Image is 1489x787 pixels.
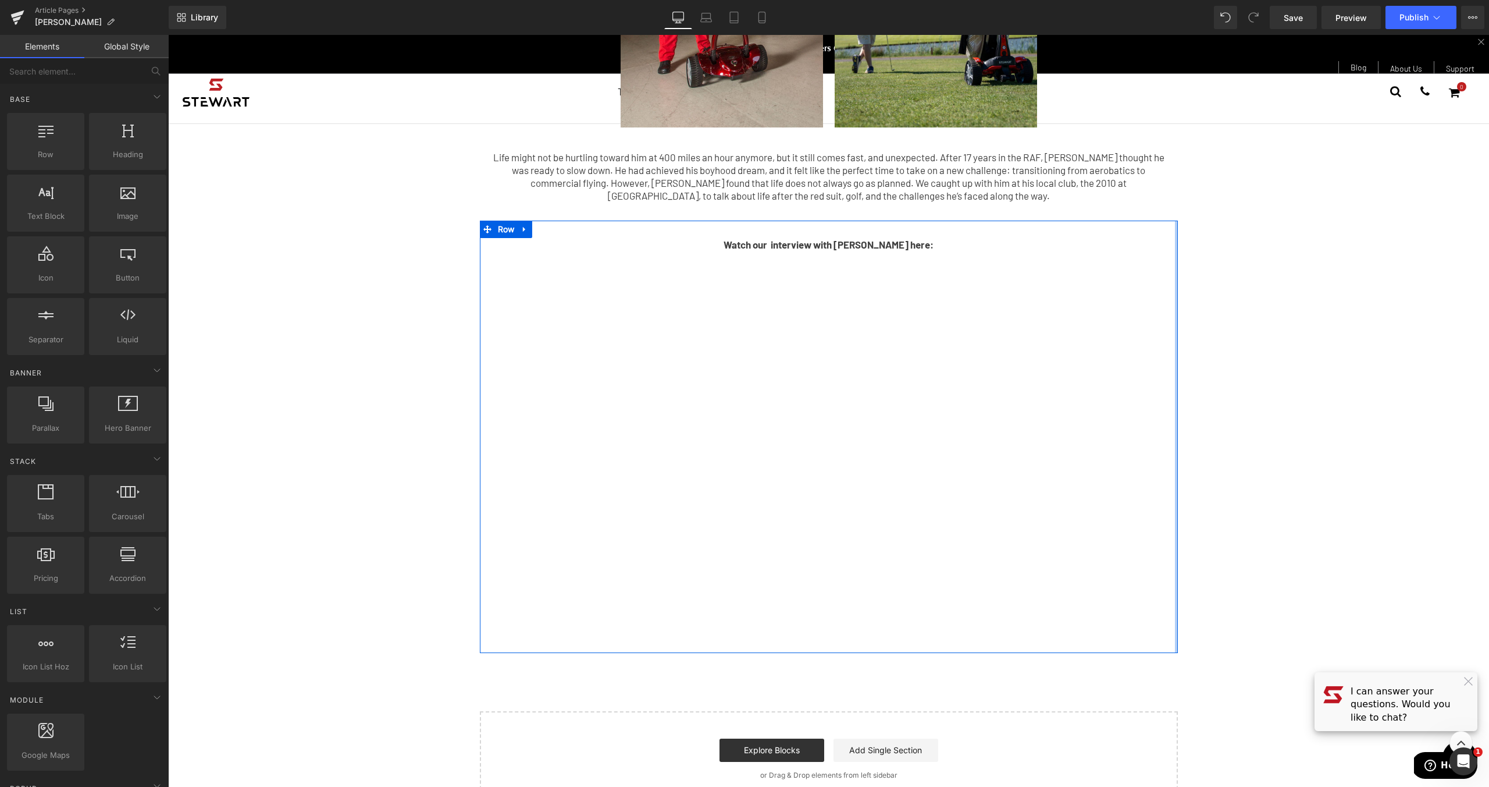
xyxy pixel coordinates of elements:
a: Tablet [720,6,748,29]
span: Text Block [10,210,81,222]
span: Save [1284,12,1303,24]
button: More [1461,6,1484,29]
iframe: Opens a widget where you can find more information [1246,717,1309,746]
p: or Drag & Drop elements from left sidebar [330,736,991,745]
iframe: The Pilot - Full Film (Draft) [320,229,1001,612]
span: Stack [9,456,37,467]
span: Separator [10,334,81,346]
span: Publish [1399,13,1429,22]
button: Undo [1214,6,1237,29]
a: New Library [169,6,226,29]
span: Pricing [10,572,81,584]
span: Base [9,94,31,105]
p: Life might not be hurtling toward him at 400 miles an hour anymore, but it still comes fast, and ... [320,116,1001,167]
span: Icon [10,272,81,284]
span: Icon List [92,661,163,673]
span: Button [92,272,163,284]
span: Library [191,12,218,23]
a: Add Single Section [665,704,770,727]
span: Preview [1335,12,1367,24]
a: Article Pages [35,6,169,15]
a: Laptop [692,6,720,29]
iframe: Intercom live chat [1449,747,1477,775]
a: Desktop [664,6,692,29]
span: Banner [9,367,43,378]
strong: Watch our interview with [PERSON_NAME] here: [555,204,765,215]
span: Module [9,694,45,706]
a: Preview [1321,6,1381,29]
span: Heading [92,148,163,161]
span: Icon List Hoz [10,661,81,673]
button: Publish [1385,6,1456,29]
span: List [9,606,29,617]
a: Global Style [84,35,169,58]
span: Carousel [92,511,163,523]
button: Redo [1242,6,1265,29]
span: Parallax [10,422,81,434]
span: Hero Banner [92,422,163,434]
span: Tabs [10,511,81,523]
span: [PERSON_NAME] [35,17,102,27]
span: Liquid [92,334,163,346]
span: Accordion [92,572,163,584]
span: Image [92,210,163,222]
a: Mobile [748,6,776,29]
span: Row [10,148,81,161]
a: Explore Blocks [551,704,656,727]
span: 1 [1473,747,1483,757]
span: Google Maps [10,749,81,761]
